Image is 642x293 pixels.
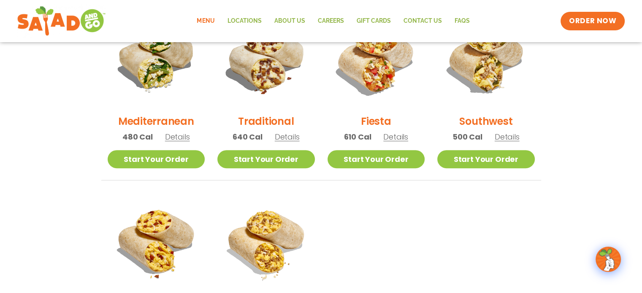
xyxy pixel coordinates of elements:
[361,114,391,129] h2: Fiesta
[108,150,205,168] a: Start Your Order
[238,114,294,129] h2: Traditional
[328,10,425,108] img: Product photo for Fiesta
[217,10,315,108] img: Product photo for Traditional
[328,150,425,168] a: Start Your Order
[311,11,350,31] a: Careers
[383,132,408,142] span: Details
[448,11,476,31] a: FAQs
[459,114,512,129] h2: Southwest
[108,10,205,108] img: Product photo for Mediterranean Breakfast Burrito
[397,11,448,31] a: Contact Us
[190,11,221,31] a: Menu
[275,132,300,142] span: Details
[344,131,371,142] span: 610 Cal
[495,132,520,142] span: Details
[221,11,268,31] a: Locations
[268,11,311,31] a: About Us
[437,10,535,108] img: Product photo for Southwest
[233,131,263,142] span: 640 Cal
[569,16,616,26] span: ORDER NOW
[452,131,482,142] span: 500 Cal
[596,247,620,271] img: wpChatIcon
[217,150,315,168] a: Start Your Order
[108,193,205,290] img: Product photo for Bacon, Egg & Cheese
[350,11,397,31] a: GIFT CARDS
[165,132,190,142] span: Details
[217,193,315,290] img: Product photo for Turkey Sausage, Egg & Cheese
[190,11,476,31] nav: Menu
[122,131,153,142] span: 480 Cal
[118,114,194,129] h2: Mediterranean
[17,4,106,38] img: new-SAG-logo-768×292
[561,12,625,30] a: ORDER NOW
[437,150,535,168] a: Start Your Order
